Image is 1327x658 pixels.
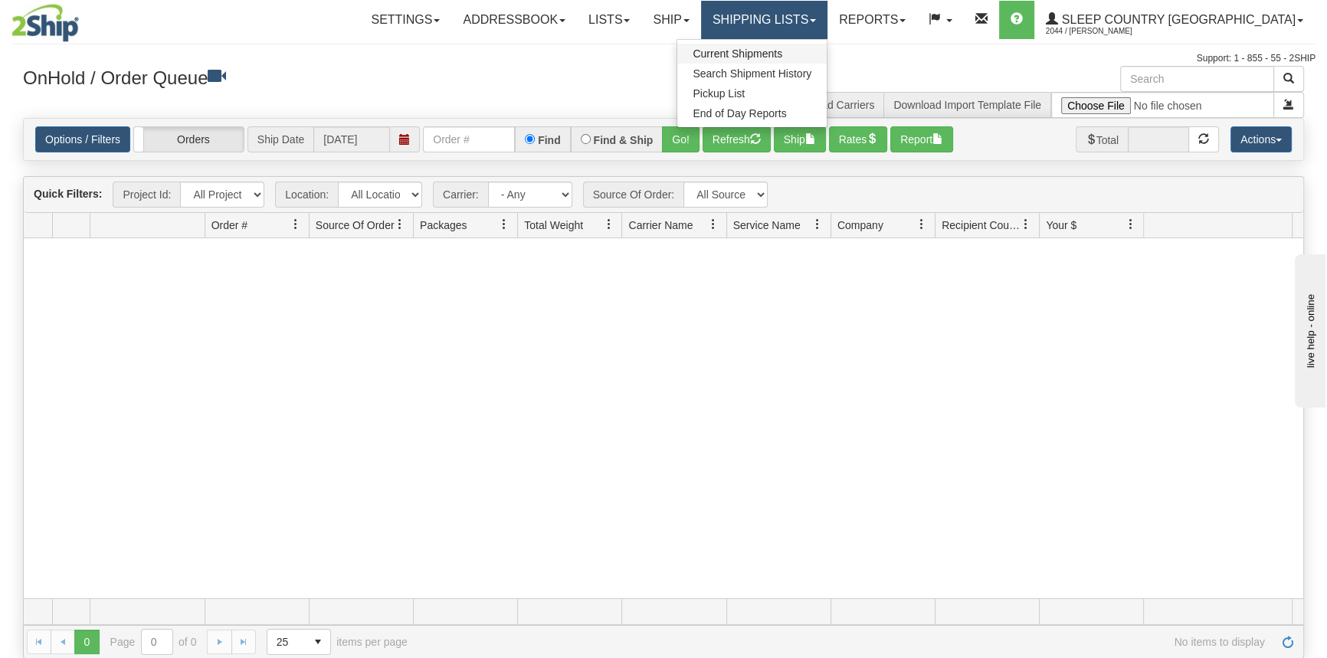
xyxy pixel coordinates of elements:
[628,218,693,233] span: Carrier Name
[693,47,782,60] span: Current Shipments
[1117,211,1143,237] a: Your $ filter column settings
[113,182,180,208] span: Project Id:
[701,1,827,39] a: Shipping lists
[1120,66,1274,92] input: Search
[700,211,726,237] a: Carrier Name filter column settings
[1046,218,1076,233] span: Your $
[677,44,827,64] a: Current Shipments
[306,630,330,654] span: select
[74,630,99,654] span: Page 0
[433,182,488,208] span: Carrier:
[491,211,517,237] a: Packages filter column settings
[594,135,654,146] label: Find & Ship
[420,218,467,233] span: Packages
[1058,13,1296,26] span: Sleep Country [GEOGRAPHIC_DATA]
[785,99,874,111] a: Download Carriers
[387,211,413,237] a: Source Of Order filter column settings
[662,126,700,152] button: Go!
[1292,250,1325,407] iframe: chat widget
[211,218,247,233] span: Order #
[24,177,1303,213] div: grid toolbar
[267,629,331,655] span: Page sizes drop down
[275,182,338,208] span: Location:
[429,636,1265,648] span: No items to display
[134,127,244,152] label: Orders
[641,1,700,39] a: Ship
[316,218,395,233] span: Source Of Order
[1273,66,1304,92] button: Search
[359,1,451,39] a: Settings
[35,126,130,152] a: Options / Filters
[577,1,641,39] a: Lists
[693,107,786,119] span: End of Day Reports
[1230,126,1292,152] button: Actions
[733,218,801,233] span: Service Name
[1076,126,1129,152] span: Total
[524,218,583,233] span: Total Weight
[893,99,1041,111] a: Download Import Template File
[693,87,745,100] span: Pickup List
[837,218,883,233] span: Company
[267,629,408,655] span: items per page
[247,126,313,152] span: Ship Date
[1046,24,1161,39] span: 2044 / [PERSON_NAME]
[1013,211,1039,237] a: Recipient Country filter column settings
[703,126,771,152] button: Refresh
[1034,1,1315,39] a: Sleep Country [GEOGRAPHIC_DATA] 2044 / [PERSON_NAME]
[451,1,577,39] a: Addressbook
[829,126,888,152] button: Rates
[677,83,827,103] a: Pickup List
[693,67,811,80] span: Search Shipment History
[774,126,826,152] button: Ship
[1051,92,1274,118] input: Import
[677,64,827,83] a: Search Shipment History
[909,211,935,237] a: Company filter column settings
[677,103,827,123] a: End of Day Reports
[11,52,1316,65] div: Support: 1 - 855 - 55 - 2SHIP
[595,211,621,237] a: Total Weight filter column settings
[827,1,917,39] a: Reports
[11,4,79,42] img: logo2044.jpg
[804,211,831,237] a: Service Name filter column settings
[1276,630,1300,654] a: Refresh
[11,13,142,25] div: live help - online
[583,182,684,208] span: Source Of Order:
[942,218,1021,233] span: Recipient Country
[34,186,102,201] label: Quick Filters:
[23,66,652,88] h3: OnHold / Order Queue
[423,126,515,152] input: Order #
[283,211,309,237] a: Order # filter column settings
[538,135,561,146] label: Find
[277,634,297,650] span: 25
[890,126,953,152] button: Report
[110,629,197,655] span: Page of 0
